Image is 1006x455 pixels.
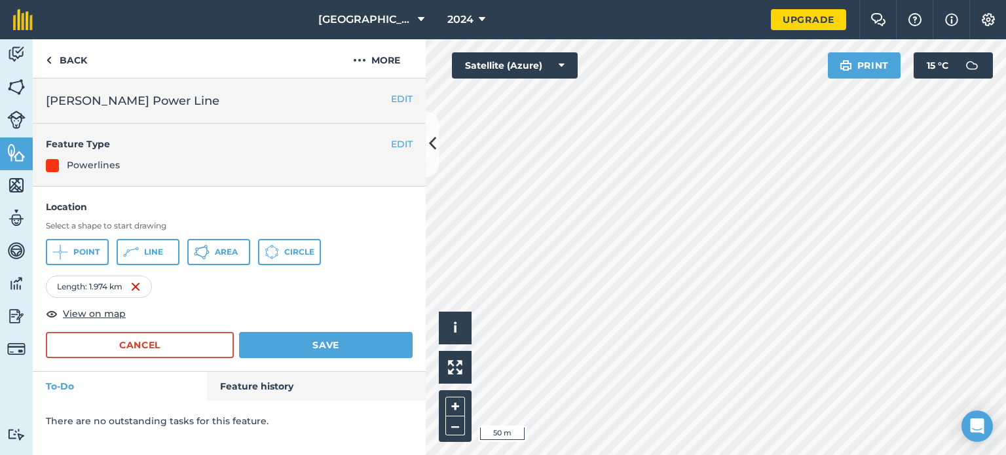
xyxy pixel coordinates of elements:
[46,306,58,321] img: svg+xml;base64,PHN2ZyB4bWxucz0iaHR0cDovL3d3dy53My5vcmcvMjAwMC9zdmciIHdpZHRoPSIxOCIgaGVpZ2h0PSIyNC...
[327,39,426,78] button: More
[46,239,109,265] button: Point
[927,52,948,79] span: 15 ° C
[870,13,886,26] img: Two speech bubbles overlapping with the left bubble in the forefront
[7,143,26,162] img: svg+xml;base64,PHN2ZyB4bWxucz0iaHR0cDovL3d3dy53My5vcmcvMjAwMC9zdmciIHdpZHRoPSI1NiIgaGVpZ2h0PSI2MC...
[961,410,993,442] div: Open Intercom Messenger
[353,52,366,68] img: svg+xml;base64,PHN2ZyB4bWxucz0iaHR0cDovL3d3dy53My5vcmcvMjAwMC9zdmciIHdpZHRoPSIyMCIgaGVpZ2h0PSIyNC...
[391,92,413,106] button: EDIT
[46,221,413,231] h3: Select a shape to start drawing
[7,274,26,293] img: svg+xml;base64,PD94bWwgdmVyc2lvbj0iMS4wIiBlbmNvZGluZz0idXRmLTgiPz4KPCEtLSBHZW5lcmF0b3I6IEFkb2JlIE...
[46,332,234,358] button: Cancel
[980,13,996,26] img: A cog icon
[7,175,26,195] img: svg+xml;base64,PHN2ZyB4bWxucz0iaHR0cDovL3d3dy53My5vcmcvMjAwMC9zdmciIHdpZHRoPSI1NiIgaGVpZ2h0PSI2MC...
[7,111,26,129] img: svg+xml;base64,PD94bWwgdmVyc2lvbj0iMS4wIiBlbmNvZGluZz0idXRmLTgiPz4KPCEtLSBHZW5lcmF0b3I6IEFkb2JlIE...
[945,12,958,27] img: svg+xml;base64,PHN2ZyB4bWxucz0iaHR0cDovL3d3dy53My5vcmcvMjAwMC9zdmciIHdpZHRoPSIxNyIgaGVpZ2h0PSIxNy...
[215,247,238,257] span: Area
[239,332,413,358] button: Save
[7,241,26,261] img: svg+xml;base64,PD94bWwgdmVyc2lvbj0iMS4wIiBlbmNvZGluZz0idXRmLTgiPz4KPCEtLSBHZW5lcmF0b3I6IEFkb2JlIE...
[46,414,413,428] p: There are no outstanding tasks for this feature.
[258,239,321,265] button: Circle
[130,279,141,295] img: svg+xml;base64,PHN2ZyB4bWxucz0iaHR0cDovL3d3dy53My5vcmcvMjAwMC9zdmciIHdpZHRoPSIxNiIgaGVpZ2h0PSIyNC...
[439,312,472,344] button: i
[445,397,465,416] button: +
[7,340,26,358] img: svg+xml;base64,PD94bWwgdmVyc2lvbj0iMS4wIiBlbmNvZGluZz0idXRmLTgiPz4KPCEtLSBHZW5lcmF0b3I6IEFkb2JlIE...
[840,58,852,73] img: svg+xml;base64,PHN2ZyB4bWxucz0iaHR0cDovL3d3dy53My5vcmcvMjAwMC9zdmciIHdpZHRoPSIxOSIgaGVpZ2h0PSIyNC...
[828,52,901,79] button: Print
[7,45,26,64] img: svg+xml;base64,PD94bWwgdmVyc2lvbj0iMS4wIiBlbmNvZGluZz0idXRmLTgiPz4KPCEtLSBHZW5lcmF0b3I6IEFkb2JlIE...
[284,247,314,257] span: Circle
[33,372,207,401] a: To-Do
[46,52,52,68] img: svg+xml;base64,PHN2ZyB4bWxucz0iaHR0cDovL3d3dy53My5vcmcvMjAwMC9zdmciIHdpZHRoPSI5IiBoZWlnaHQ9IjI0Ii...
[46,137,391,151] h4: Feature Type
[959,52,985,79] img: svg+xml;base64,PD94bWwgdmVyc2lvbj0iMS4wIiBlbmNvZGluZz0idXRmLTgiPz4KPCEtLSBHZW5lcmF0b3I6IEFkb2JlIE...
[73,247,100,257] span: Point
[453,319,457,336] span: i
[447,12,474,27] span: 2024
[7,306,26,326] img: svg+xml;base64,PD94bWwgdmVyc2lvbj0iMS4wIiBlbmNvZGluZz0idXRmLTgiPz4KPCEtLSBHZW5lcmF0b3I6IEFkb2JlIE...
[914,52,993,79] button: 15 °C
[46,200,413,214] h4: Location
[46,276,152,298] div: Length : 1.974 km
[33,39,100,78] a: Back
[207,372,426,401] a: Feature history
[63,306,126,321] span: View on map
[445,416,465,435] button: –
[452,52,578,79] button: Satellite (Azure)
[117,239,179,265] button: Line
[7,77,26,97] img: svg+xml;base64,PHN2ZyB4bWxucz0iaHR0cDovL3d3dy53My5vcmcvMjAwMC9zdmciIHdpZHRoPSI1NiIgaGVpZ2h0PSI2MC...
[144,247,163,257] span: Line
[771,9,846,30] a: Upgrade
[46,92,413,110] h2: [PERSON_NAME] Power Line
[448,360,462,374] img: Four arrows, one pointing top left, one top right, one bottom right and the last bottom left
[13,9,33,30] img: fieldmargin Logo
[46,306,126,321] button: View on map
[187,239,250,265] button: Area
[7,428,26,441] img: svg+xml;base64,PD94bWwgdmVyc2lvbj0iMS4wIiBlbmNvZGluZz0idXRmLTgiPz4KPCEtLSBHZW5lcmF0b3I6IEFkb2JlIE...
[318,12,413,27] span: [GEOGRAPHIC_DATA] (Pty) Ltd
[391,137,413,151] button: EDIT
[907,13,923,26] img: A question mark icon
[7,208,26,228] img: svg+xml;base64,PD94bWwgdmVyc2lvbj0iMS4wIiBlbmNvZGluZz0idXRmLTgiPz4KPCEtLSBHZW5lcmF0b3I6IEFkb2JlIE...
[67,158,120,172] div: Powerlines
